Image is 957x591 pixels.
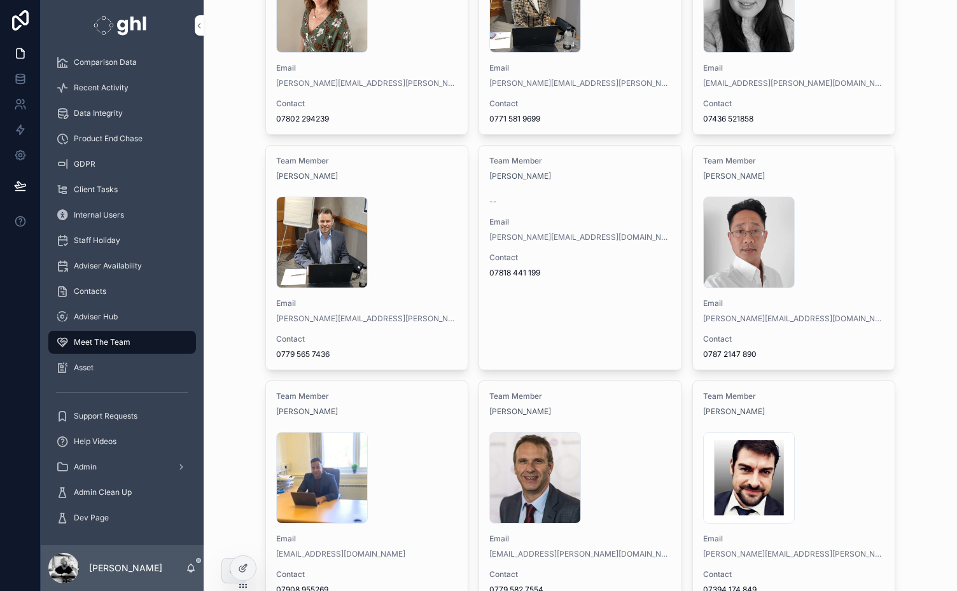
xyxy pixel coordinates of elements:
[276,99,458,109] span: Contact
[48,178,196,201] a: Client Tasks
[276,298,458,309] span: Email
[74,184,118,195] span: Client Tasks
[74,312,118,322] span: Adviser Hub
[48,153,196,176] a: GDPR
[489,99,671,109] span: Contact
[276,349,458,359] span: 0779 565 7436
[703,298,885,309] span: Email
[489,391,671,401] span: Team Member
[489,232,671,242] a: [PERSON_NAME][EMAIL_ADDRESS][DOMAIN_NAME]
[74,57,137,67] span: Comparison Data
[74,286,106,296] span: Contacts
[489,171,551,181] a: [PERSON_NAME]
[703,63,885,73] span: Email
[94,15,150,36] img: App logo
[692,145,896,370] a: Team Member[PERSON_NAME]Email[PERSON_NAME][EMAIL_ADDRESS][DOMAIN_NAME]Contact0787 2147 890
[276,114,458,124] span: 07802 294239
[489,534,671,544] span: Email
[74,363,94,373] span: Asset
[489,197,497,207] span: --
[489,549,671,559] a: [EMAIL_ADDRESS][PERSON_NAME][DOMAIN_NAME]
[48,455,196,478] a: Admin
[48,127,196,150] a: Product End Chase
[276,334,458,344] span: Contact
[703,78,885,88] a: [EMAIL_ADDRESS][PERSON_NAME][DOMAIN_NAME]
[48,405,196,428] a: Support Requests
[703,391,885,401] span: Team Member
[276,171,338,181] a: [PERSON_NAME]
[703,156,885,166] span: Team Member
[48,305,196,328] a: Adviser Hub
[489,63,671,73] span: Email
[489,156,671,166] span: Team Member
[48,51,196,74] a: Comparison Data
[276,569,458,580] span: Contact
[489,78,671,88] a: [PERSON_NAME][EMAIL_ADDRESS][PERSON_NAME][DOMAIN_NAME]
[703,407,765,417] a: [PERSON_NAME]
[703,549,885,559] a: [PERSON_NAME][EMAIL_ADDRESS][PERSON_NAME][DOMAIN_NAME]
[703,314,885,324] a: [PERSON_NAME][EMAIL_ADDRESS][DOMAIN_NAME]
[265,145,469,370] a: Team Member[PERSON_NAME]Email[PERSON_NAME][EMAIL_ADDRESS][PERSON_NAME][DOMAIN_NAME]Contact0779 56...
[276,156,458,166] span: Team Member
[48,76,196,99] a: Recent Activity
[74,411,137,421] span: Support Requests
[74,462,97,472] span: Admin
[276,314,458,324] a: [PERSON_NAME][EMAIL_ADDRESS][PERSON_NAME][DOMAIN_NAME]
[48,430,196,453] a: Help Videos
[276,63,458,73] span: Email
[74,436,116,447] span: Help Videos
[74,487,132,497] span: Admin Clean Up
[48,506,196,529] a: Dev Page
[48,481,196,504] a: Admin Clean Up
[48,229,196,252] a: Staff Holiday
[74,210,124,220] span: Internal Users
[41,51,204,545] div: scrollable content
[48,331,196,354] a: Meet The Team
[703,334,885,344] span: Contact
[74,513,109,523] span: Dev Page
[703,349,885,359] span: 0787 2147 890
[74,261,142,271] span: Adviser Availability
[48,356,196,379] a: Asset
[74,337,130,347] span: Meet The Team
[48,254,196,277] a: Adviser Availability
[489,217,671,227] span: Email
[74,235,120,246] span: Staff Holiday
[48,204,196,226] a: Internal Users
[703,99,885,109] span: Contact
[489,253,671,263] span: Contact
[489,268,671,278] span: 07818 441 199
[703,171,765,181] a: [PERSON_NAME]
[74,108,123,118] span: Data Integrity
[703,114,885,124] span: 07436 521858
[489,407,551,417] a: [PERSON_NAME]
[703,534,885,544] span: Email
[489,569,671,580] span: Contact
[48,102,196,125] a: Data Integrity
[89,562,162,574] p: [PERSON_NAME]
[74,159,95,169] span: GDPR
[276,534,458,544] span: Email
[478,145,682,370] a: Team Member[PERSON_NAME]--Email[PERSON_NAME][EMAIL_ADDRESS][DOMAIN_NAME]Contact07818 441 199
[48,280,196,303] a: Contacts
[276,391,458,401] span: Team Member
[276,549,405,559] a: [EMAIL_ADDRESS][DOMAIN_NAME]
[74,83,129,93] span: Recent Activity
[703,569,885,580] span: Contact
[276,407,338,417] a: [PERSON_NAME]
[489,114,671,124] span: 0771 581 9699
[276,78,458,88] a: [PERSON_NAME][EMAIL_ADDRESS][PERSON_NAME][DOMAIN_NAME]
[74,134,143,144] span: Product End Chase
